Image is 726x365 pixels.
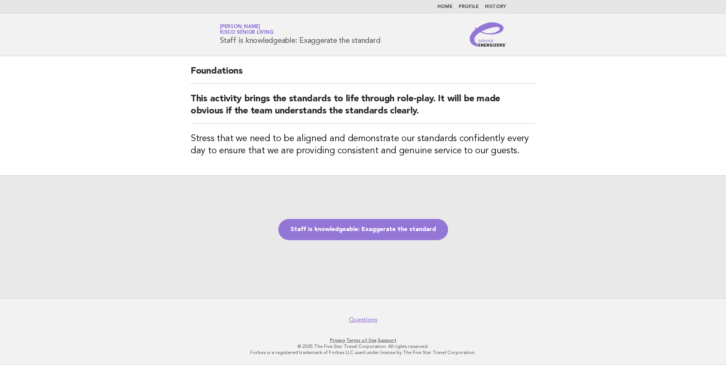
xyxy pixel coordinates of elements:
[191,93,535,124] h2: This activity brings the standards to life through role-play. It will be made obvious if the team...
[220,24,273,35] a: [PERSON_NAME]Kisco Senior Living
[191,133,535,157] h3: Stress that we need to be aligned and demonstrate our standards confidently every day to ensure t...
[349,316,377,324] a: Questions
[470,22,506,47] img: Service Energizers
[459,5,479,9] a: Profile
[485,5,506,9] a: History
[131,337,595,343] p: · ·
[346,338,377,343] a: Terms of Use
[131,343,595,349] p: © 2025 The Five Star Travel Corporation. All rights reserved.
[191,65,535,84] h2: Foundations
[220,30,273,35] span: Kisco Senior Living
[437,5,453,9] a: Home
[131,349,595,356] p: Forbes is a registered trademark of Forbes LLC used under license by The Five Star Travel Corpora...
[278,219,448,240] a: Staff is knowledgeable: Exaggerate the standard
[220,25,380,44] h1: Staff is knowledgeable: Exaggerate the standard
[378,338,396,343] a: Support
[330,338,345,343] a: Privacy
